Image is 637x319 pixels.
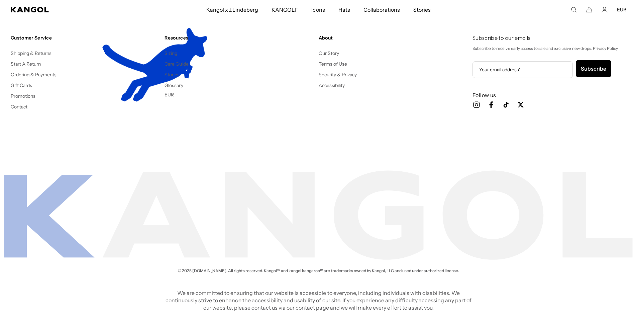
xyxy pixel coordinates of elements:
button: Subscribe [576,60,611,77]
h4: Resources [165,35,313,41]
p: We are committed to ensuring that our website is accessible to everyone, including individuals wi... [164,289,474,311]
h4: Customer Service [11,35,159,41]
a: Account [602,7,608,13]
summary: Search here [571,7,577,13]
h3: Follow us [472,91,626,99]
a: Kangol [11,7,136,12]
a: Security & Privacy [319,72,357,78]
button: EUR [617,7,626,13]
h4: About [319,35,467,41]
a: Sizing [165,50,177,56]
p: Subscribe to receive early access to sale and exclusive new drops. Privacy Policy [472,45,626,52]
a: Terms of Use [319,61,347,67]
a: Promotions [11,93,35,99]
a: Ordering & Payments [11,72,57,78]
a: Shipping & Returns [11,50,52,56]
a: Care Guide [165,61,188,67]
a: Gift Cards [11,82,32,88]
h4: Subscribe to our emails [472,35,626,42]
a: Accessibility [319,82,345,88]
a: Stories [165,72,180,78]
button: EUR [165,92,174,98]
a: Glossary [165,82,183,88]
a: Contact [11,104,27,110]
a: Start A Return [11,61,41,67]
a: Our Story [319,50,339,56]
button: Cart [586,7,592,13]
